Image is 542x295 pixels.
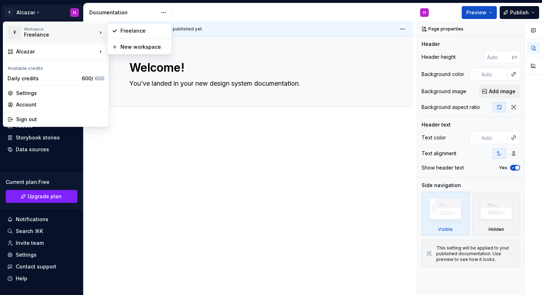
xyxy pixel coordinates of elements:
span: 600 [95,75,104,81]
div: New workspace [120,43,167,51]
div: Settings [16,90,104,97]
div: Available credits [5,61,107,73]
div: Account [16,101,104,108]
div: Sign out [16,116,104,123]
div: Freelance [120,27,167,34]
div: Workspace [24,27,97,31]
div: Daily credits [8,75,79,82]
div: F [8,26,21,39]
div: Freelance [24,31,85,38]
div: Alcazar [16,48,97,55]
span: 600 / [82,75,104,81]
